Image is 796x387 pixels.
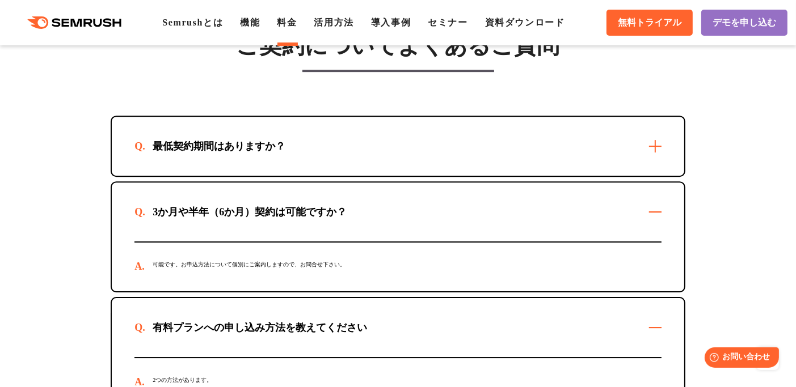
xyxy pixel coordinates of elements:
[240,18,260,27] a: 機能
[162,18,223,27] a: Semrushとは
[134,321,385,334] div: 有料プランへの申し込み方法を教えてください
[134,139,304,153] div: 最低契約期間はありますか？
[277,18,297,27] a: 料金
[485,18,565,27] a: 資料ダウンロード
[428,18,468,27] a: セミナー
[134,243,661,291] div: 可能です。お申込方法について個別にご案内しますので、お問合せ下さい。
[153,376,661,384] div: 2つの方法があります。
[111,32,685,60] h3: ご契約についてよくあるご質問
[618,17,681,29] span: 無料トライアル
[713,17,776,29] span: デモを申し込む
[695,343,784,375] iframe: Help widget launcher
[371,18,411,27] a: 導入事例
[701,10,787,36] a: デモを申し込む
[314,18,354,27] a: 活用方法
[607,10,693,36] a: 無料トライアル
[134,205,365,219] div: 3か月や半年（6か月）契約は可能ですか？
